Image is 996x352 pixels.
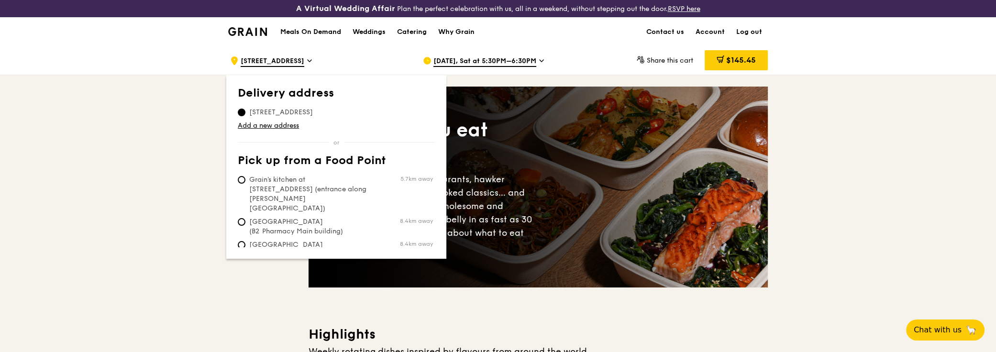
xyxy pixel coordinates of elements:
h3: Highlights [309,326,768,343]
span: 8.4km away [400,217,433,225]
span: [DATE], Sat at 5:30PM–6:30PM [433,56,536,67]
img: Grain [228,27,267,36]
div: Catering [397,18,427,46]
th: Delivery address [238,87,435,104]
span: [GEOGRAPHIC_DATA] (Level 1 [PERSON_NAME] block drop-off point) [238,240,380,269]
div: Plan the perfect celebration with us, all in a weekend, without stepping out the door. [222,4,774,13]
span: 🦙 [965,324,977,336]
a: RSVP here [668,5,700,13]
a: Contact us [641,18,690,46]
span: Share this cart [647,56,693,65]
div: Weddings [353,18,386,46]
a: Log out [730,18,768,46]
input: [STREET_ADDRESS] [238,109,245,116]
span: [GEOGRAPHIC_DATA] (B2 Pharmacy Main building) [238,217,380,236]
a: Weddings [347,18,391,46]
span: 5.7km away [400,175,433,183]
h1: Meals On Demand [280,27,341,37]
span: 8.4km away [400,240,433,248]
span: Chat with us [914,324,962,336]
span: Grain's kitchen at [STREET_ADDRESS] (entrance along [PERSON_NAME][GEOGRAPHIC_DATA]) [238,175,380,213]
a: Why Grain [432,18,480,46]
div: Why Grain [438,18,475,46]
input: [GEOGRAPHIC_DATA] (B2 Pharmacy Main building)8.4km away [238,218,245,226]
span: [STREET_ADDRESS] [241,56,304,67]
a: Add a new address [238,121,435,131]
input: [GEOGRAPHIC_DATA] (Level 1 [PERSON_NAME] block drop-off point)8.4km away [238,241,245,249]
th: Pick up from a Food Point [238,154,435,171]
button: Chat with us🦙 [906,319,985,341]
input: Grain's kitchen at [STREET_ADDRESS] (entrance along [PERSON_NAME][GEOGRAPHIC_DATA])5.7km away [238,176,245,184]
a: Account [690,18,730,46]
span: $145.45 [726,55,756,65]
a: GrainGrain [228,17,267,45]
h3: A Virtual Wedding Affair [296,4,395,13]
a: Catering [391,18,432,46]
span: [STREET_ADDRESS] [238,108,324,117]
